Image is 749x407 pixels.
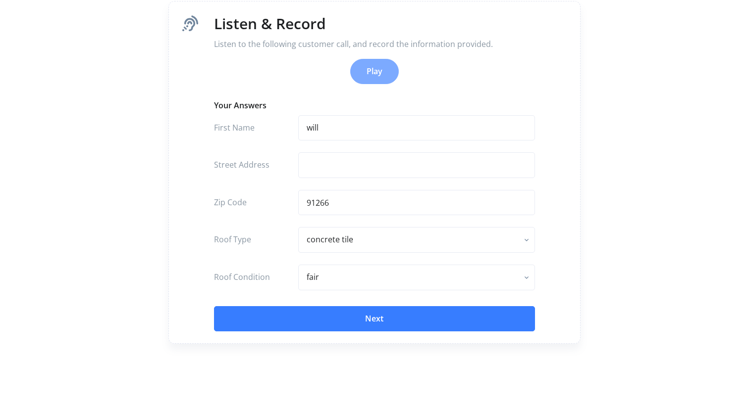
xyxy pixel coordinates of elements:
h1: Listen & Record [214,13,535,34]
p: Listen to the following customer call, and record the information provided. [214,38,535,51]
label: Roof Type [207,227,290,253]
h5: Your Answers [214,100,535,111]
label: Roof Condition [207,265,290,290]
button: Play [350,59,399,85]
label: First Name [207,115,290,141]
label: Street Address [207,152,290,178]
label: Zip Code [207,190,290,216]
button: Next [214,306,535,332]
